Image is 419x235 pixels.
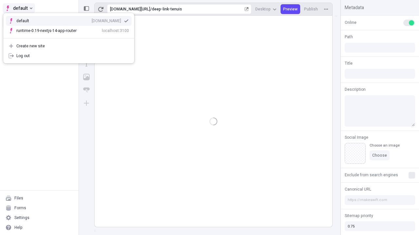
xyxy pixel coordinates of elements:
[345,195,415,205] input: https://makeswift.com
[81,71,92,83] button: Image
[110,7,150,12] div: [URL][DOMAIN_NAME]
[92,18,121,23] div: [DOMAIN_NAME]
[16,18,39,23] div: default
[102,28,129,33] div: localhost:3100
[14,225,23,230] div: Help
[370,150,390,160] button: Choose
[152,7,243,12] div: deep-link-tenuis
[370,143,400,148] div: Choose an image
[16,28,77,33] div: runtime-0.19-nextjs-14-app-router
[14,196,23,201] div: Files
[345,213,373,219] span: Sitemap priority
[14,215,29,220] div: Settings
[345,20,356,25] span: Online
[81,84,92,96] button: Button
[283,7,298,12] span: Preview
[372,153,387,158] span: Choose
[3,13,134,38] div: Suggestions
[81,58,92,70] button: Text
[304,7,318,12] span: Publish
[13,4,28,12] span: default
[255,7,271,12] span: Desktop
[345,172,398,178] span: Exclude from search engines
[3,3,35,13] button: Select site
[150,7,152,12] div: /
[345,86,366,92] span: Description
[253,4,279,14] button: Desktop
[345,134,368,140] span: Social Image
[345,34,353,40] span: Path
[301,4,320,14] button: Publish
[345,186,371,192] span: Canonical URL
[14,205,26,211] div: Forms
[345,60,353,66] span: Title
[281,4,300,14] button: Preview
